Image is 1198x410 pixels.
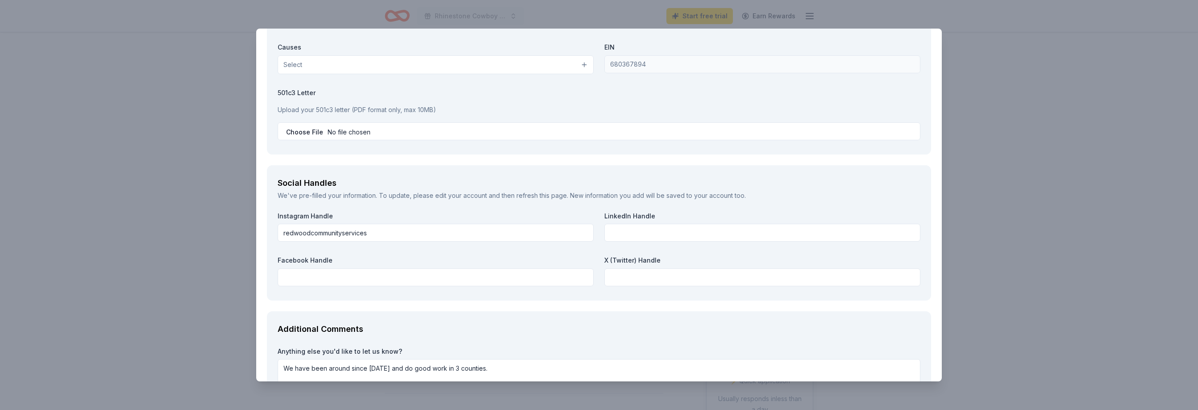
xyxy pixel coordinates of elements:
[278,256,594,265] label: Facebook Handle
[278,212,594,221] label: Instagram Handle
[278,347,920,356] label: Anything else you'd like to let us know?
[278,105,920,115] p: Upload your 501c3 letter (PDF format only, max 10MB)
[278,322,920,336] div: Additional Comments
[278,43,594,52] label: Causes
[604,256,920,265] label: X (Twitter) Handle
[283,59,302,70] span: Select
[278,190,920,201] div: We've pre-filled your information. To update, please and then refresh this page. New information ...
[278,176,920,190] div: Social Handles
[435,192,487,199] a: edit your account
[278,359,920,395] textarea: We have been around since [DATE] and do good work in 3 counties.
[278,88,920,97] label: 501c3 Letter
[278,55,594,74] button: Select
[604,43,920,52] label: EIN
[604,212,920,221] label: LinkedIn Handle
